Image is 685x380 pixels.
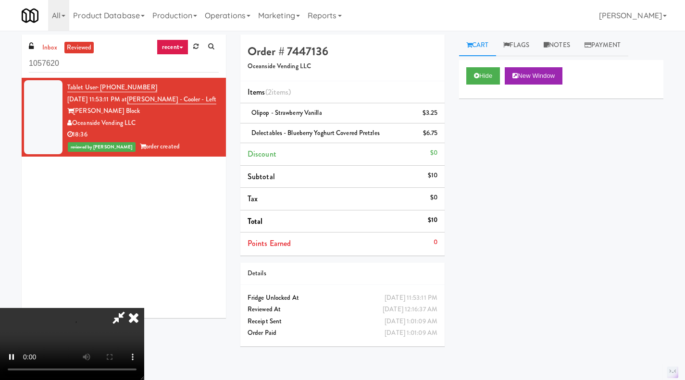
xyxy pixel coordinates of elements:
[272,86,289,98] ng-pluralize: items
[248,148,276,159] span: Discount
[428,214,437,226] div: $10
[423,127,438,139] div: $6.75
[248,327,437,339] div: Order Paid
[248,268,437,280] div: Details
[67,105,219,117] div: [PERSON_NAME] Block
[40,42,60,54] a: inbox
[67,129,219,141] div: 18:36
[251,128,380,137] span: Delectables - Blueberry Yoghurt Covered Pretzles
[22,78,226,157] li: Tablet User· [PHONE_NUMBER][DATE] 11:53:11 PM at[PERSON_NAME] - Cooler - Left[PERSON_NAME] BlockO...
[157,39,188,55] a: recent
[265,86,291,98] span: (2 )
[577,35,628,56] a: Payment
[67,117,219,129] div: Oceanside Vending LLC
[383,304,437,316] div: [DATE] 12:16:37 AM
[22,7,38,24] img: Micromart
[248,216,263,227] span: Total
[430,192,437,204] div: $0
[67,95,127,104] span: [DATE] 11:53:11 PM at
[251,108,322,117] span: Olipop - Strawberry Vanilla
[459,35,496,56] a: Cart
[29,55,219,73] input: Search vision orders
[434,236,437,248] div: 0
[248,292,437,304] div: Fridge Unlocked At
[97,83,157,92] span: · [PHONE_NUMBER]
[248,86,291,98] span: Items
[466,67,500,85] button: Hide
[248,63,437,70] h5: Oceanside Vending LLC
[505,67,562,85] button: New Window
[496,35,537,56] a: Flags
[248,45,437,58] h4: Order # 7447136
[248,316,437,328] div: Receipt Sent
[248,304,437,316] div: Reviewed At
[64,42,94,54] a: reviewed
[430,147,437,159] div: $0
[127,95,216,104] a: [PERSON_NAME] - Cooler - Left
[385,316,437,328] div: [DATE] 1:01:09 AM
[248,171,275,182] span: Subtotal
[67,83,157,92] a: Tablet User· [PHONE_NUMBER]
[68,142,136,152] span: reviewed by [PERSON_NAME]
[140,142,180,151] span: order created
[536,35,577,56] a: Notes
[423,107,438,119] div: $3.25
[385,292,437,304] div: [DATE] 11:53:11 PM
[385,327,437,339] div: [DATE] 1:01:09 AM
[248,238,291,249] span: Points Earned
[248,193,258,204] span: Tax
[428,170,437,182] div: $10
